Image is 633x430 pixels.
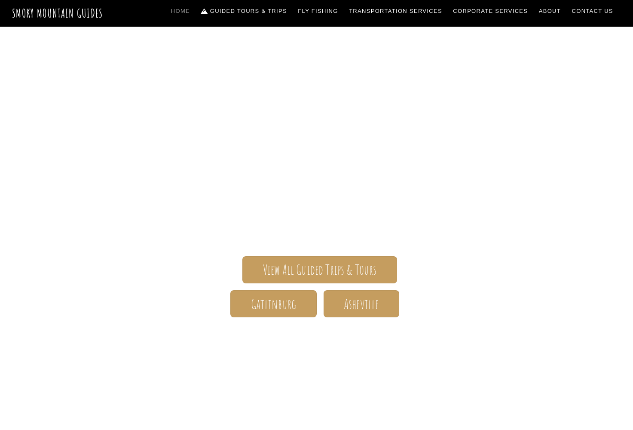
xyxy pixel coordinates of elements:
[168,2,193,20] a: Home
[230,290,316,317] a: Gatlinburg
[67,122,566,165] span: Smoky Mountain Guides
[569,2,617,20] a: Contact Us
[535,2,564,20] a: About
[67,331,566,352] h1: Your adventure starts here.
[198,2,291,20] a: Guided Tours & Trips
[12,6,103,20] a: Smoky Mountain Guides
[251,300,297,309] span: Gatlinburg
[242,256,397,283] a: View All Guided Trips & Tours
[263,265,377,274] span: View All Guided Trips & Tours
[344,300,379,309] span: Asheville
[67,165,566,231] span: The ONLY one-stop, full Service Guide Company for the Gatlinburg and [GEOGRAPHIC_DATA] side of th...
[324,290,399,317] a: Asheville
[295,2,342,20] a: Fly Fishing
[450,2,532,20] a: Corporate Services
[346,2,445,20] a: Transportation Services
